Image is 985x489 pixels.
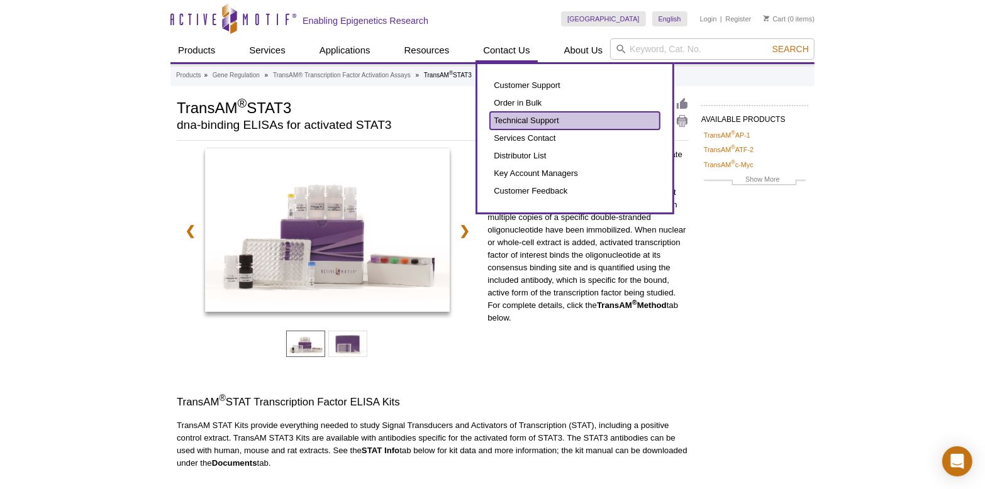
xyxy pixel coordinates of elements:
p: TransAM STAT Kits provide everything needed to study Signal Transducers and Activators of Transcr... [177,419,689,470]
strong: STAT Info [362,446,399,455]
input: Keyword, Cat. No. [610,38,815,60]
a: About Us [557,38,611,62]
a: Products [176,70,201,81]
a: Cart [764,14,786,23]
h2: Enabling Epigenetics Research [303,15,428,26]
a: TransAM®AP-1 [704,129,750,141]
a: Applications [312,38,378,62]
a: Customer Feedback [490,182,660,200]
a: Services [242,38,293,62]
h1: TransAM STAT3 [177,97,629,116]
sup: ® [731,159,735,165]
sup: ® [731,129,735,136]
li: » [416,72,420,79]
h3: TransAM STAT Transcription Factor ELISA Kits [177,395,689,410]
a: TransAM®c-Myc [704,159,754,170]
a: [GEOGRAPHIC_DATA] [561,11,646,26]
li: » [204,72,208,79]
a: Distributor List [490,147,660,165]
a: Services Contact [490,129,660,147]
sup: ® [731,145,735,151]
li: (0 items) [764,11,815,26]
a: Register [725,14,751,23]
sup: ® [449,70,453,76]
sup: ® [237,96,247,110]
sup: ® [632,299,637,306]
a: TransAM®ATF-2 [704,144,754,155]
a: Login [700,14,717,23]
a: Technical Support [490,112,660,129]
h2: dna-binding ELISAs for activated STAT3 [177,119,629,131]
a: English [652,11,687,26]
a: Resources [397,38,457,62]
button: Search [769,43,813,55]
a: TransAM STAT3 Kit [205,148,450,316]
img: Your Cart [764,15,769,21]
strong: Documents [212,458,257,468]
a: Products [170,38,223,62]
div: Open Intercom Messenger [942,446,972,476]
li: | [720,11,722,26]
a: Show More [704,173,806,188]
a: ❮ [177,216,204,245]
p: TransAM Kits are DNA-binding ELISAs that facilitate the study of transcription factor activation ... [487,148,689,324]
a: ❯ [451,216,478,245]
h2: AVAILABLE PRODUCTS [701,105,808,128]
a: Order in Bulk [490,94,660,112]
a: Customer Support [490,77,660,94]
a: Key Account Managers [490,165,660,182]
li: » [265,72,269,79]
a: TransAM® Transcription Factor Activation Assays [273,70,411,81]
strong: TransAM Method [597,300,667,310]
img: TransAM STAT3 Kit [205,148,450,312]
a: Contact Us [476,38,537,62]
sup: ® [219,393,225,404]
a: Gene Regulation [213,70,260,81]
li: TransAM STAT3 [424,72,472,79]
span: Search [772,44,809,54]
